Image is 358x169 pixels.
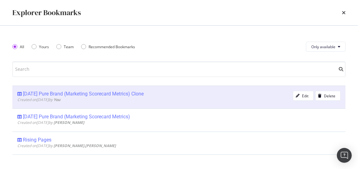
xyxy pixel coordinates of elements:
[56,44,74,49] div: Team
[337,148,352,163] div: Open Intercom Messenger
[81,44,135,49] div: Recommended Bookmarks
[311,44,335,49] span: Only available
[89,44,135,49] div: Recommended Bookmarks
[17,143,116,148] span: Created on [DATE] by
[315,91,341,101] button: Delete
[306,42,346,52] button: Only available
[39,44,49,49] div: Yours
[302,93,308,99] div: Edit
[12,44,24,49] div: All
[54,97,60,102] b: You
[12,61,346,77] input: Search
[23,91,144,97] div: [DATE] Pure Brand (Marketing Scorecard Metrics) Clone
[324,93,335,99] div: Delete
[293,91,314,101] button: Edit
[12,7,81,18] div: Explorer Bookmarks
[23,137,51,143] div: Rising Pages
[17,97,60,102] span: Created on [DATE] by
[17,120,84,125] span: Created on [DATE] by
[342,7,346,18] div: times
[54,120,84,125] b: [PERSON_NAME]
[54,143,116,148] b: [PERSON_NAME].[PERSON_NAME]
[23,114,130,120] div: [DATE] Pure Brand (Marketing Scorecard Metrics)
[32,44,49,49] div: Yours
[20,44,24,49] div: All
[64,44,74,49] div: Team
